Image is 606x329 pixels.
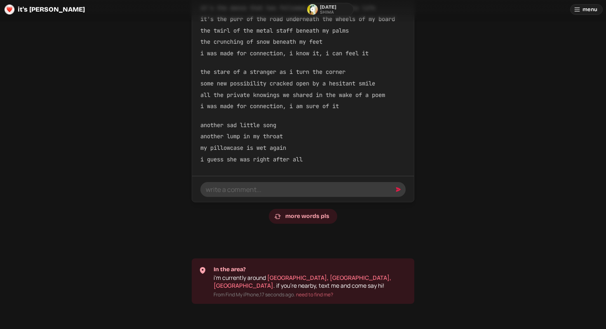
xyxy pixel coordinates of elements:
p: the twirl of the metal staff beneath my palms [200,27,406,35]
a: more words pls [269,209,337,224]
input: write a comment... [200,182,406,197]
p: the stare of a stranger as i turn the corner [200,68,406,76]
p: all the private knowings we shared in the wake of a poem [200,91,406,99]
a: it's [PERSON_NAME] [3,3,89,16]
p: i'm currently around . if you're nearby, text me and come say hi! [214,274,407,290]
p: [DATE] [320,5,337,10]
p: i was made for connection, i know it, i can feel it [200,50,406,58]
p: SHIMA [320,10,334,14]
a: need to find me? [296,291,333,298]
span: In the area? [214,265,246,274]
img: logo-circle-Chuufevo.png [5,5,14,14]
a: [GEOGRAPHIC_DATA], [GEOGRAPHIC_DATA], [GEOGRAPHIC_DATA] [214,274,391,290]
p: i was made for connection, i am sure of it [200,102,406,111]
p: my pillowcase is wet again [200,144,406,152]
p: another sad little song [200,121,406,130]
span: more words pls [285,209,329,223]
p: From Find My iPhone, . [214,291,407,298]
p: another lump in my throat [200,133,406,141]
p: i guess she was right after all [200,156,406,164]
p: the crunching of snow beneath my feet [200,38,406,46]
span: it's [PERSON_NAME] [18,6,85,13]
p: it's the dance that has followed me through this life [200,4,406,12]
time: 17 seconds ago [260,291,294,298]
a: [DATE]SHIMA [306,3,354,16]
p: some new possibility cracked open by a hesitant smile [200,80,406,88]
span: menu [583,5,597,14]
p: it's the purr of the road underneath the wheels of my board [200,15,406,24]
